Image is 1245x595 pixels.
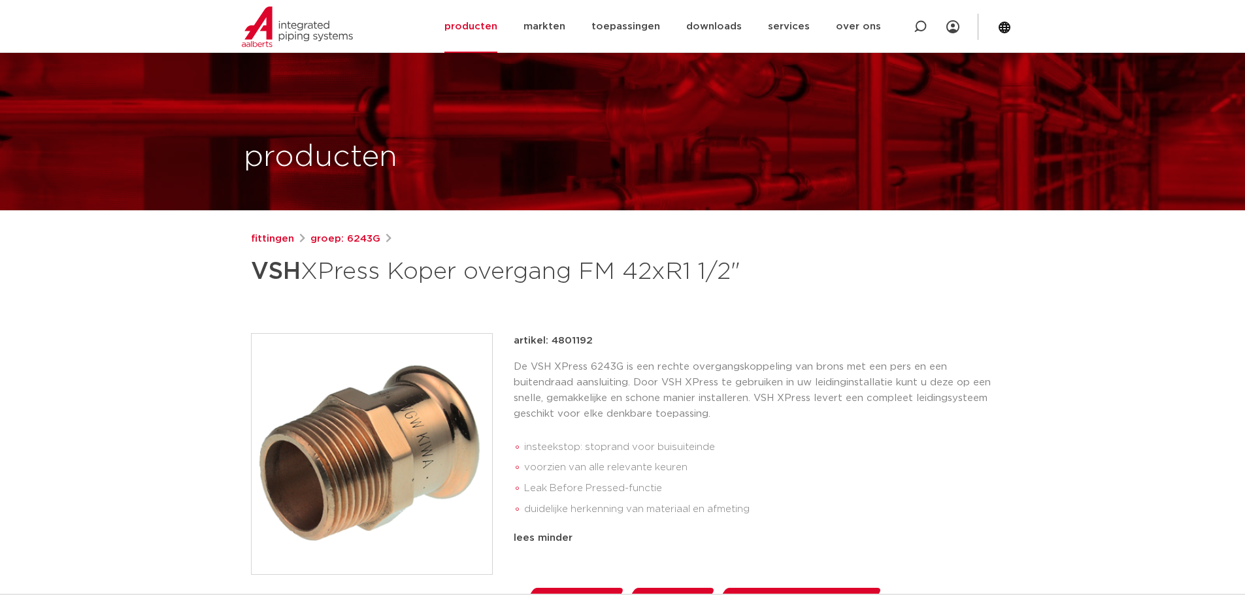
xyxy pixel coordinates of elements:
p: artikel: 4801192 [514,333,593,349]
li: insteekstop: stoprand voor buisuiteinde [524,437,995,458]
li: Leak Before Pressed-functie [524,478,995,499]
h1: producten [244,137,397,178]
div: lees minder [514,530,995,546]
strong: VSH [251,260,301,283]
li: duidelijke herkenning van materiaal en afmeting [524,499,995,520]
img: Product Image for VSH XPress Koper overgang FM 42xR1 1/2" [252,334,492,574]
p: De VSH XPress 6243G is een rechte overgangskoppeling van brons met een pers en een buitendraad aa... [514,359,995,422]
a: fittingen [251,231,294,247]
li: voorzien van alle relevante keuren [524,457,995,478]
a: groep: 6243G [310,231,380,247]
h1: XPress Koper overgang FM 42xR1 1/2" [251,252,742,291]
